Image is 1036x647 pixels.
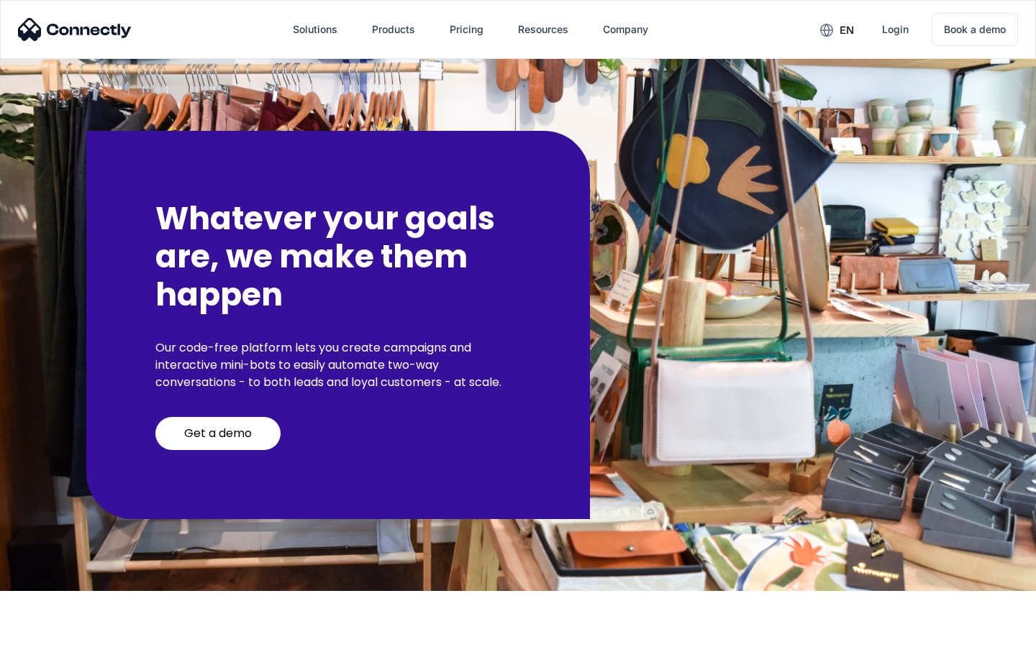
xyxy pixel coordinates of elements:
[932,13,1018,46] a: Book a demo
[450,19,483,40] div: Pricing
[293,19,337,40] div: Solutions
[372,19,415,40] div: Products
[438,12,495,47] a: Pricing
[360,12,427,47] div: Products
[603,19,648,40] div: Company
[809,19,865,40] div: en
[506,12,580,47] div: Resources
[29,622,86,642] ul: Language list
[518,19,568,40] div: Resources
[871,12,920,47] a: Login
[155,339,521,391] p: Our code-free platform lets you create campaigns and interactive mini-bots to easily automate two...
[155,417,281,450] a: Get a demo
[840,20,854,40] div: en
[591,12,660,47] div: Company
[14,622,86,642] aside: Language selected: English
[184,426,252,441] div: Get a demo
[155,200,521,313] h2: Whatever your goals are, we make them happen
[281,12,349,47] div: Solutions
[882,19,909,40] div: Login
[18,18,132,41] img: Connectly Logo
